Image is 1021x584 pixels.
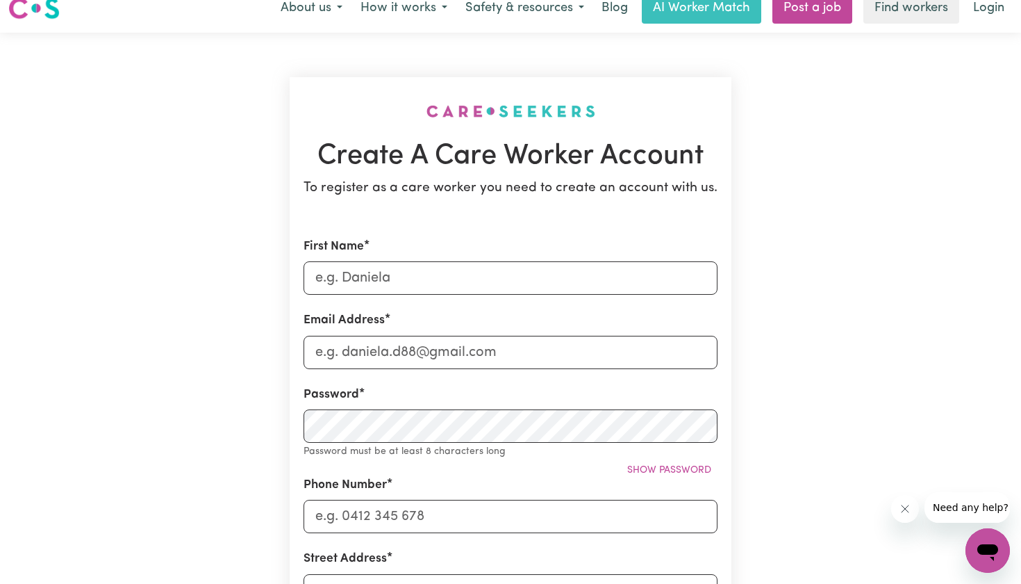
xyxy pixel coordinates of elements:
[304,179,717,199] p: To register as a care worker you need to create an account with us.
[304,446,506,457] small: Password must be at least 8 characters long
[304,500,717,533] input: e.g. 0412 345 678
[627,465,711,476] span: Show password
[304,476,387,494] label: Phone Number
[304,550,387,568] label: Street Address
[304,386,359,404] label: Password
[304,336,717,369] input: e.g. daniela.d88@gmail.com
[891,495,919,523] iframe: Close message
[304,311,385,330] label: Email Address
[304,140,717,173] h1: Create A Care Worker Account
[965,528,1010,573] iframe: Button to launch messaging window
[304,238,364,256] label: First Name
[924,492,1010,523] iframe: Message from company
[621,460,717,481] button: Show password
[304,261,717,295] input: e.g. Daniela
